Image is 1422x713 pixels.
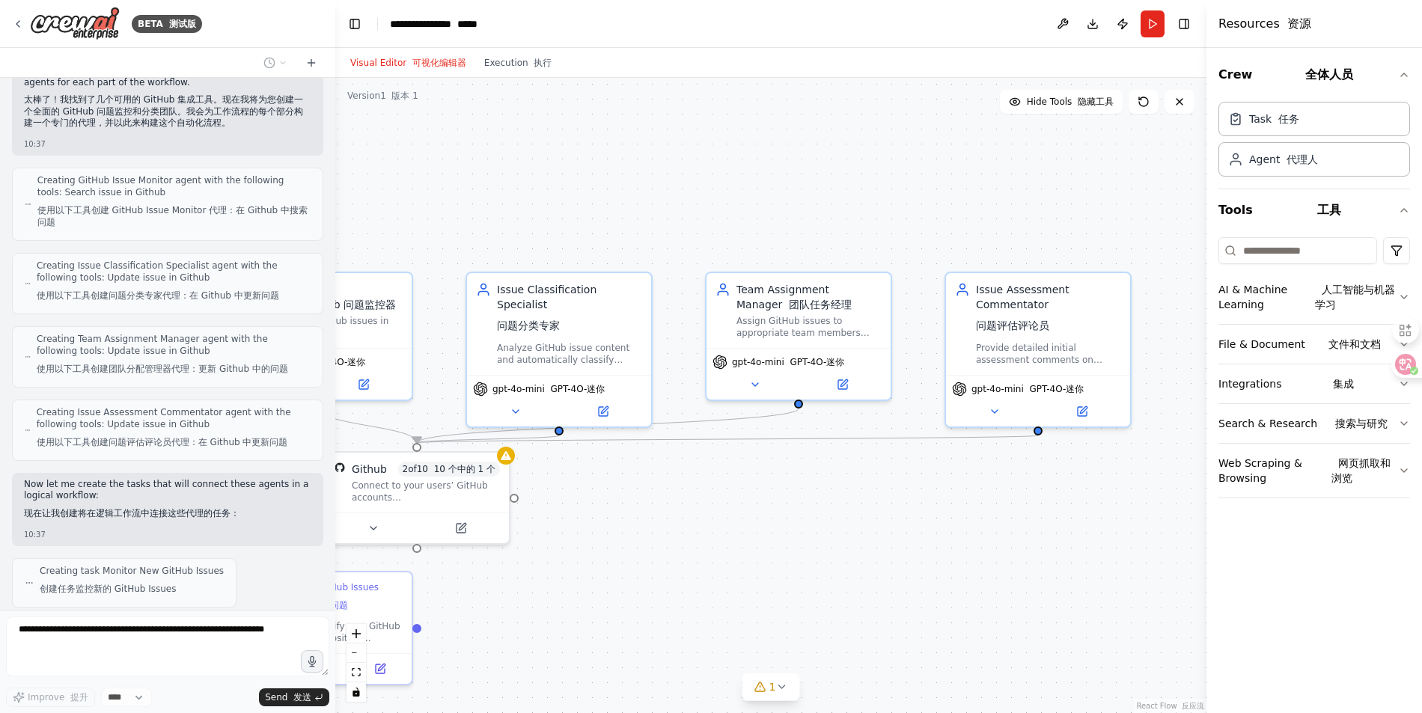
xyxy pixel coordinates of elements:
nav: breadcrumb [390,16,525,31]
div: Issue Classification Specialist问题分类专家Analyze GitHub issue content and automatically classify issu... [466,272,653,428]
font: 反应流 [1182,702,1204,710]
font: 问题分类专家 [497,319,560,331]
font: 文件和文档 [1328,338,1381,350]
font: 执行 [534,58,552,68]
font: GPT-4O-迷你 [790,357,844,367]
font: 测试版 [169,19,196,29]
font: 团队任务经理 [789,299,852,310]
font: 使用以下工具创建问题分类专家代理：在 Github 中更新问题 [37,290,279,301]
div: 10:37 [24,138,311,150]
button: Open in side panel [561,403,645,420]
font: 工具 [1317,203,1341,217]
g: Edge from c57810c0-34bc-4920-bf7d-680804627d31 to d7073f84-75e4-45fb-a0ca-ea388cd14dae [312,408,424,443]
span: Improve [28,691,88,703]
span: Number of enabled actions [398,462,501,477]
p: Perfect! I found several GitHub integration tools available. Now I'll create a comprehensive GitH... [24,42,311,135]
div: Connect to your users’ GitHub accounts [352,480,500,504]
font: 全体人员 [1305,67,1353,82]
font: 隐藏工具 [1078,97,1114,107]
font: 可视化编辑器 [412,58,466,68]
button: Hide Tools 隐藏工具 [1000,90,1123,114]
div: Team Assignment Manager [736,282,882,312]
div: Analyze GitHub issue content and automatically classify issues into appropriate categories (bug, ... [497,342,642,366]
div: Crew 全体人员 [1218,96,1410,189]
span: gpt-4o-mini [971,383,1084,395]
font: 任务 [1278,113,1299,125]
button: Open in side panel [354,660,406,678]
button: Send 发送 [259,688,329,706]
img: Logo [30,7,120,40]
button: Switch to previous chat [257,54,293,72]
button: Execution [475,54,561,72]
span: Hide Tools [1027,96,1114,108]
font: GPT-4O-迷你 [550,384,605,394]
font: 资源 [1287,16,1311,31]
button: Hide left sidebar [344,13,365,34]
button: Open in side panel [1040,403,1124,420]
font: 版本 1 [391,91,418,101]
p: Now let me create the tasks that will connect these agents in a logical workflow: [24,479,311,526]
div: BETA [132,15,202,33]
div: Issue Assessment Commentator [976,282,1121,339]
div: Assign GitHub issues to appropriate team members based on their expertise areas, workload, and th... [736,315,882,339]
button: Start a new chat [299,54,323,72]
font: 提升 [70,692,88,703]
font: 现在让我创建将在逻辑工作流中连接这些代理的任务： [24,508,239,518]
button: File & Document 文件和文档 [1218,325,1410,364]
font: 使用以下工具创建团队分配管理器代理：更新 Github 中的问题 [37,364,288,374]
font: 代理人 [1287,153,1318,165]
button: Open in side panel [800,376,885,394]
span: Creating Team Assignment Manager agent with the following tools: Update issue in Github [37,333,311,381]
font: 创建任务监控新的 GitHub Issues [40,584,177,594]
img: GitHub [334,462,346,474]
button: Open in side panel [321,376,406,394]
button: Improve 提升 [6,688,95,707]
span: 1 [769,679,776,694]
div: Tools 工具 [1218,231,1410,510]
font: 10 个中的 1 个 [434,464,495,474]
div: Issue Assessment Commentator问题评估评论员Provide detailed initial assessment comments on GitHub issues,... [945,272,1132,428]
button: Crew 全体人员 [1218,54,1410,96]
button: AI & Machine Learning 人工智能与机器学习 [1218,270,1410,324]
button: zoom out [347,643,366,663]
font: 发送 [293,692,311,703]
font: 集成 [1333,378,1354,390]
span: gpt-4o-mini [732,356,844,368]
font: 网页抓取和浏览 [1331,457,1391,484]
div: Issue Classification Specialist [497,282,642,339]
span: gpt-4o-mini [492,383,605,395]
button: Integrations 集成 [1218,364,1410,403]
button: Hide right sidebar [1174,13,1194,34]
span: Creating Issue Assessment Commentator agent with the following tools: Update issue in Github [37,406,311,454]
button: zoom in [347,624,366,643]
div: Version 1 [347,90,418,102]
span: Creating Issue Classification Specialist agent with the following tools: Update issue in Github [37,260,311,307]
div: Task [1249,111,1299,126]
button: Search & Research 搜索与研究 [1218,404,1410,443]
h4: Resources [1218,15,1311,33]
button: Open in side panel [418,519,503,537]
button: Tools 工具 [1218,189,1410,231]
font: 使用以下工具创建 GitHub Issue Monitor 代理：在 Github 中搜索问题 [37,205,308,227]
g: Edge from 90878f66-fe45-4a08-b116-88b1efaea2d1 to d7073f84-75e4-45fb-a0ca-ea388cd14dae [409,428,1046,450]
div: Team Assignment Manager 团队任务经理Assign GitHub issues to appropriate team members based on their exp... [705,272,892,401]
font: 太棒了！我找到了几个可用的 GitHub 集成工具。现在我将为您创建一个全面的 GitHub 问题监控和分类团队。我会为工作流程的每个部分构建一个专门的代理，并以此来构建这个自动化流程。 [24,94,303,128]
div: Monitor New GitHub Issues监控新的 GitHub 问题Search and identify new GitHub issues in the repository {r... [226,571,413,685]
g: Edge from 83704d0d-df34-44fd-ac48-9aa97ebcc7f5 to d7073f84-75e4-45fb-a0ca-ea388cd14dae [409,408,806,443]
button: Web Scraping & Browsing 网页抓取和浏览 [1218,444,1410,498]
font: 问题评估评论员 [976,319,1049,331]
font: GitHub 问题监控器 [304,299,396,310]
div: Github [352,462,387,477]
div: Agent [1249,152,1318,167]
a: React Flow attribution [1136,702,1204,710]
span: Creating GitHub Issue Monitor agent with the following tools: Search issue in Github [37,174,311,234]
button: Click to speak your automation idea [301,650,323,673]
font: GPT-4O-迷你 [311,357,365,367]
div: Provide detailed initial assessment comments on GitHub issues, including reproduction steps for b... [976,342,1121,366]
font: 使用以下工具创建问题评估评论员代理：在 Github 中更新问题 [37,437,288,447]
button: toggle interactivity [347,682,366,702]
div: 10:37 [24,529,311,540]
button: Visual Editor [341,54,475,72]
font: 人工智能与机器学习 [1315,284,1395,310]
font: GPT-4O-迷你 [1029,384,1084,394]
